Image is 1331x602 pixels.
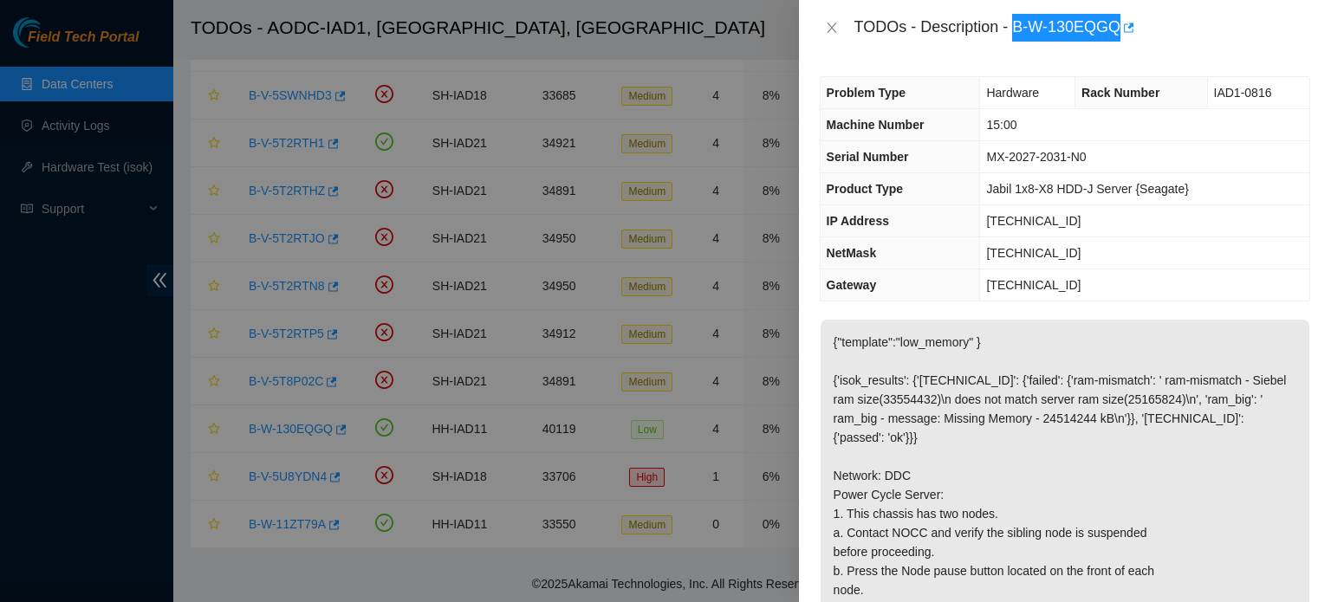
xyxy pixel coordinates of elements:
span: Product Type [827,182,903,196]
div: TODOs - Description - B-W-130EQGQ [854,14,1310,42]
span: Hardware [986,86,1039,100]
span: Rack Number [1081,86,1159,100]
span: [TECHNICAL_ID] [986,246,1081,260]
span: Machine Number [827,118,925,132]
span: Jabil 1x8-X8 HDD-J Server {Seagate} [986,182,1188,196]
span: Gateway [827,278,877,292]
span: Problem Type [827,86,906,100]
button: Close [820,20,844,36]
span: IP Address [827,214,889,228]
span: close [825,21,839,35]
span: IAD1-0816 [1214,86,1272,100]
span: NetMask [827,246,877,260]
span: [TECHNICAL_ID] [986,214,1081,228]
span: [TECHNICAL_ID] [986,278,1081,292]
span: Serial Number [827,150,909,164]
span: 15:00 [986,118,1016,132]
span: MX-2027-2031-N0 [986,150,1086,164]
